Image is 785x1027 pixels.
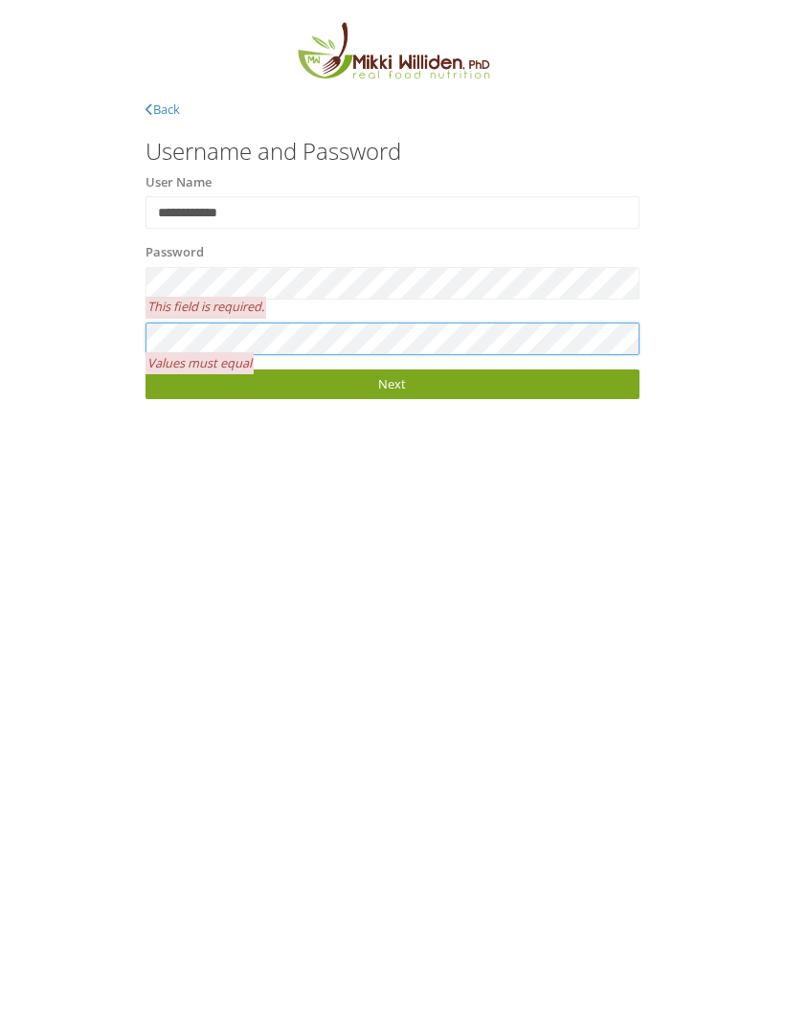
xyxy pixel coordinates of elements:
label: User Name [146,173,212,192]
a: Back [146,100,180,118]
span: Values must equal [146,352,254,374]
a: Next [146,369,640,399]
img: MikkiLogoMain.png [283,19,502,91]
span: This field is required. [146,297,266,319]
label: Password [146,243,204,262]
h3: Username and Password [146,139,640,164]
